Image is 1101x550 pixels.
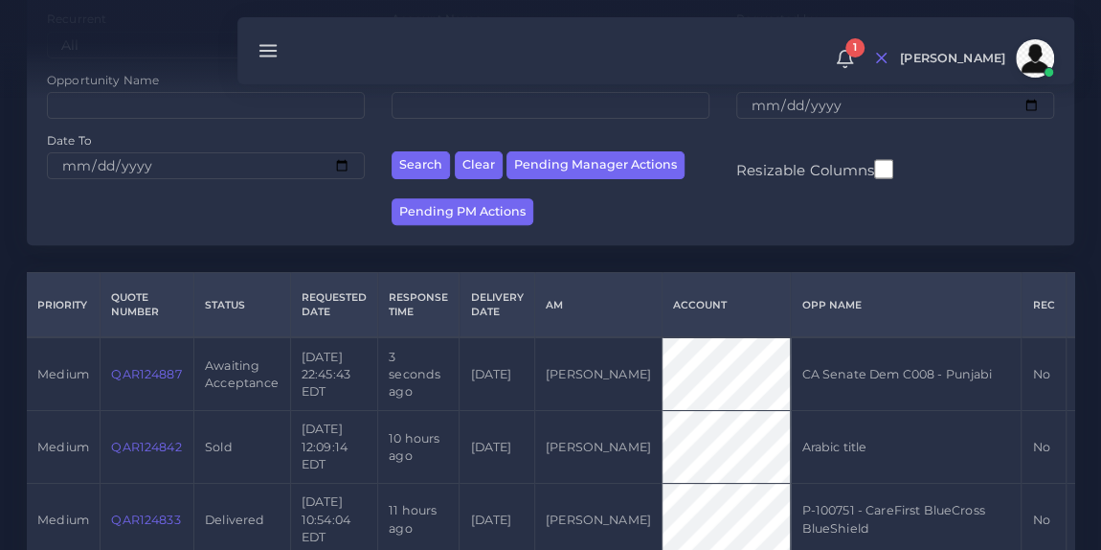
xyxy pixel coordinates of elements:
[378,411,460,484] td: 10 hours ago
[1022,411,1066,484] td: No
[378,273,460,338] th: Response Time
[845,38,865,57] span: 1
[900,53,1005,65] span: [PERSON_NAME]
[1016,39,1054,78] img: avatar
[37,440,89,454] span: medium
[791,273,1022,338] th: Opp Name
[193,273,290,338] th: Status
[890,39,1061,78] a: [PERSON_NAME]avatar
[506,151,685,179] button: Pending Manager Actions
[392,198,533,226] button: Pending PM Actions
[193,411,290,484] td: Sold
[534,337,662,410] td: [PERSON_NAME]
[37,513,89,527] span: medium
[460,337,534,410] td: [DATE]
[47,132,92,149] label: Date To
[791,337,1022,410] td: CA Senate Dem C008 - Punjabi
[1022,337,1066,410] td: No
[111,440,181,454] a: QAR124842
[101,273,194,338] th: Quote Number
[290,273,377,338] th: Requested Date
[378,337,460,410] td: 3 seconds ago
[460,411,534,484] td: [DATE]
[791,411,1022,484] td: Arabic title
[193,337,290,410] td: Awaiting Acceptance
[736,157,893,181] label: Resizable Columns
[874,157,893,181] input: Resizable Columns
[455,151,503,179] button: Clear
[460,273,534,338] th: Delivery Date
[27,273,101,338] th: Priority
[534,273,662,338] th: AM
[111,513,180,527] a: QAR124833
[290,411,377,484] td: [DATE] 12:09:14 EDT
[662,273,790,338] th: Account
[534,411,662,484] td: [PERSON_NAME]
[37,367,89,381] span: medium
[828,49,862,69] a: 1
[1022,273,1066,338] th: REC
[290,337,377,410] td: [DATE] 22:45:43 EDT
[392,151,450,179] button: Search
[111,367,181,381] a: QAR124887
